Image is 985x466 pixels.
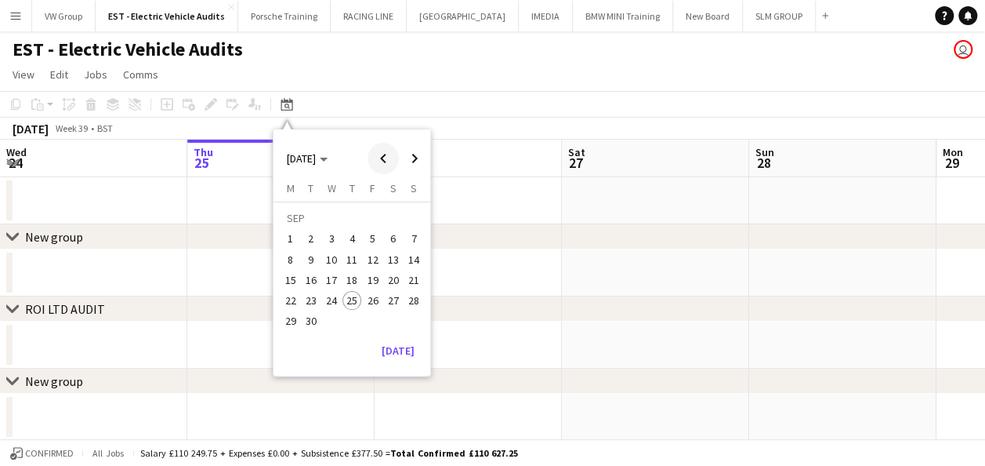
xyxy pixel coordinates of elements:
[280,228,300,249] button: 01-09-2025
[383,228,404,249] button: 06-09-2025
[342,271,361,289] span: 18
[383,249,404,270] button: 13-09-2025
[302,230,320,249] span: 2
[280,270,300,290] button: 15-09-2025
[96,1,238,31] button: EST - Electric Vehicle Audits
[404,230,423,249] span: 7
[404,271,423,289] span: 21
[328,181,336,195] span: W
[50,67,68,82] span: Edit
[404,270,424,290] button: 21-09-2025
[191,154,213,172] span: 25
[383,270,404,290] button: 20-09-2025
[331,1,407,31] button: RACING LINE
[25,448,74,459] span: Confirmed
[322,271,341,289] span: 17
[117,64,165,85] a: Comms
[349,181,355,195] span: T
[97,122,113,134] div: BST
[6,145,27,159] span: Wed
[281,271,300,289] span: 15
[362,290,382,311] button: 26-09-2025
[302,250,320,269] span: 9
[322,250,341,269] span: 10
[568,145,585,159] span: Sat
[301,311,321,331] button: 30-09-2025
[4,154,27,172] span: 24
[321,290,342,311] button: 24-09-2025
[140,447,518,459] div: Salary £110 249.75 + Expenses £0.00 + Subsistence £377.50 =
[302,291,320,310] span: 23
[940,154,963,172] span: 29
[404,291,423,310] span: 28
[384,271,403,289] span: 20
[287,151,316,166] span: [DATE]
[743,1,816,31] button: SLM GROUP
[362,249,382,270] button: 12-09-2025
[755,145,774,159] span: Sun
[13,121,49,137] div: [DATE]
[89,447,127,459] span: All jobs
[13,38,243,61] h1: EST - Electric Vehicle Audits
[44,64,74,85] a: Edit
[368,143,399,174] button: Previous month
[404,290,424,311] button: 28-09-2025
[301,290,321,311] button: 23-09-2025
[753,154,774,172] span: 28
[364,250,382,269] span: 12
[384,230,403,249] span: 6
[342,249,362,270] button: 11-09-2025
[364,291,382,310] span: 26
[954,40,972,59] app-user-avatar: Lisa Fretwell
[370,181,375,195] span: F
[281,291,300,310] span: 22
[383,290,404,311] button: 27-09-2025
[342,230,361,249] span: 4
[301,249,321,270] button: 09-09-2025
[362,228,382,249] button: 05-09-2025
[375,338,421,363] button: [DATE]
[280,311,300,331] button: 29-09-2025
[302,271,320,289] span: 16
[52,122,91,134] span: Week 39
[281,250,300,269] span: 8
[13,67,34,82] span: View
[281,230,300,249] span: 1
[384,250,403,269] span: 13
[308,181,313,195] span: T
[280,249,300,270] button: 08-09-2025
[404,249,424,270] button: 14-09-2025
[78,64,114,85] a: Jobs
[404,250,423,269] span: 14
[407,1,519,31] button: [GEOGRAPHIC_DATA]
[364,230,382,249] span: 5
[301,228,321,249] button: 02-09-2025
[342,290,362,311] button: 25-09-2025
[322,291,341,310] span: 24
[301,270,321,290] button: 16-09-2025
[8,445,76,462] button: Confirmed
[238,1,331,31] button: Porsche Training
[321,270,342,290] button: 17-09-2025
[411,181,417,195] span: S
[390,447,518,459] span: Total Confirmed £110 627.25
[342,270,362,290] button: 18-09-2025
[302,312,320,331] span: 30
[280,290,300,311] button: 22-09-2025
[322,230,341,249] span: 3
[342,228,362,249] button: 04-09-2025
[404,228,424,249] button: 07-09-2025
[84,67,107,82] span: Jobs
[32,1,96,31] button: VW Group
[321,249,342,270] button: 10-09-2025
[673,1,743,31] button: New Board
[566,154,585,172] span: 27
[342,250,361,269] span: 11
[519,1,573,31] button: IMEDIA
[281,144,334,173] button: Choose month and year
[573,1,673,31] button: BMW MINI Training
[321,228,342,249] button: 03-09-2025
[281,312,300,331] span: 29
[6,64,41,85] a: View
[25,229,83,245] div: New group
